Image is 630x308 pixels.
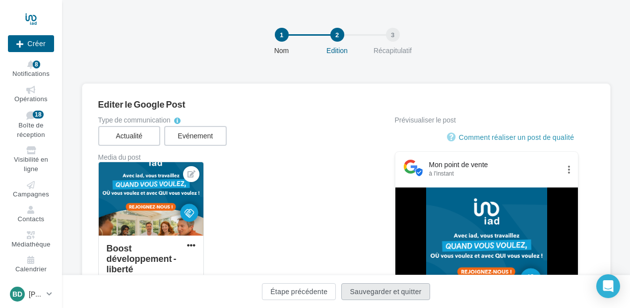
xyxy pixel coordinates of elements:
span: Boîte de réception [17,122,45,139]
a: BD [PERSON_NAME] [8,285,54,304]
div: 2 [330,28,344,42]
div: 1 [275,28,289,42]
div: 8 [33,61,40,68]
p: [PERSON_NAME] [29,289,43,299]
a: Opérations [8,84,54,105]
div: 18 [33,111,44,119]
div: Media du post [98,154,363,161]
label: Actualité [98,126,161,146]
div: à l'instant [429,170,560,178]
span: Calendrier [15,265,47,273]
a: Calendrier [8,254,54,275]
div: Open Intercom Messenger [596,274,620,298]
button: Notifications 8 [8,59,54,80]
div: Mon point de vente [429,160,560,170]
span: BD [12,289,22,299]
label: Evénement [164,126,227,146]
button: Créer [8,35,54,52]
a: Contacts [8,204,54,225]
button: Sauvegarder et quitter [341,283,430,300]
a: Campagnes [8,179,54,200]
div: Récapitulatif [361,46,425,56]
span: Opérations [14,95,48,103]
div: Nouvelle campagne [8,35,54,52]
div: Editer le Google Post [98,100,594,109]
span: Type de communication [98,117,171,123]
div: Edition [306,46,369,56]
a: Comment réaliser un post de qualité [447,131,578,143]
span: Contacts [18,215,45,223]
span: Notifications [12,69,50,77]
span: Médiathèque [11,240,51,248]
span: Campagnes [13,190,49,198]
div: Prévisualiser le post [395,117,578,123]
a: Visibilité en ligne [8,144,54,175]
div: Nom [250,46,314,56]
a: Boîte de réception18 [8,109,54,140]
a: Médiathèque [8,229,54,250]
div: 3 [386,28,400,42]
div: Boost développement - liberté [107,243,177,274]
button: Étape précédente [262,283,336,300]
span: Visibilité en ligne [14,156,48,173]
